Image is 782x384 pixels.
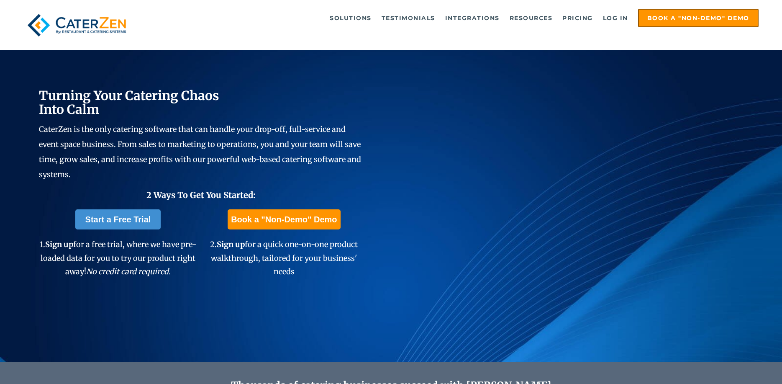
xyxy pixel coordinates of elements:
[217,240,245,249] span: Sign up
[599,10,632,26] a: Log in
[39,88,219,117] span: Turning Your Catering Chaos Into Calm
[505,10,557,26] a: Resources
[149,9,759,27] div: Navigation Menu
[228,209,340,229] a: Book a "Non-Demo" Demo
[638,9,759,27] a: Book a "Non-Demo" Demo
[210,240,358,276] span: 2. for a quick one-on-one product walkthrough, tailored for your business' needs
[45,240,73,249] span: Sign up
[558,10,597,26] a: Pricing
[326,10,376,26] a: Solutions
[86,267,171,276] em: No credit card required.
[441,10,504,26] a: Integrations
[708,351,773,375] iframe: Help widget launcher
[377,10,439,26] a: Testimonials
[40,240,196,276] span: 1. for a free trial, where we have pre-loaded data for you to try our product right away!
[23,9,130,41] img: caterzen
[146,190,256,200] span: 2 Ways To Get You Started:
[39,124,361,179] span: CaterZen is the only catering software that can handle your drop-off, full-service and event spac...
[75,209,161,229] a: Start a Free Trial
